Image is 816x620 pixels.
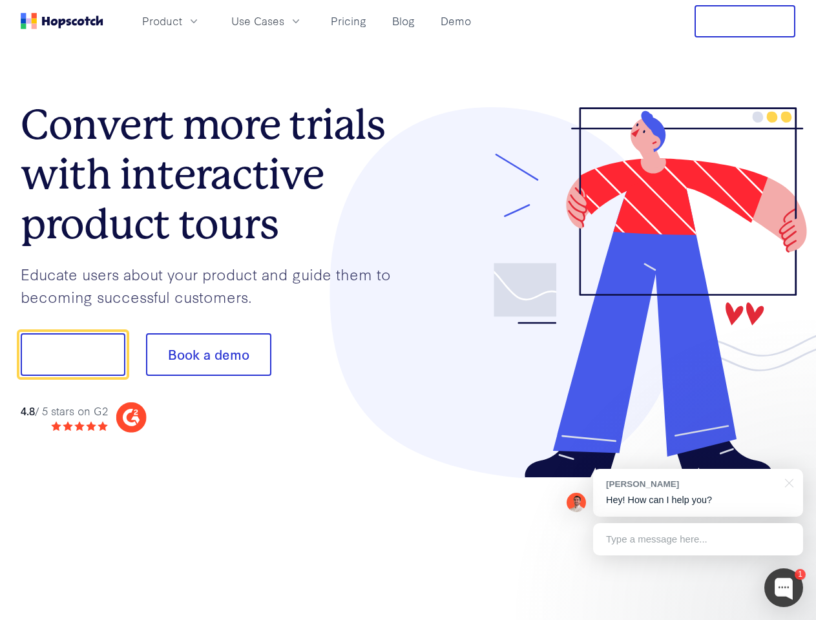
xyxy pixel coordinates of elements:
button: Product [134,10,208,32]
a: Demo [435,10,476,32]
span: Product [142,13,182,29]
h1: Convert more trials with interactive product tours [21,100,408,249]
div: Type a message here... [593,523,803,555]
a: Home [21,13,103,29]
div: [PERSON_NAME] [606,478,777,490]
button: Book a demo [146,333,271,376]
img: Mark Spera [567,493,586,512]
button: Use Cases [224,10,310,32]
div: 1 [795,569,806,580]
button: Show me! [21,333,125,376]
a: Blog [387,10,420,32]
p: Educate users about your product and guide them to becoming successful customers. [21,263,408,307]
button: Free Trial [695,5,795,37]
a: Pricing [326,10,371,32]
p: Hey! How can I help you? [606,493,790,507]
span: Use Cases [231,13,284,29]
div: / 5 stars on G2 [21,403,108,419]
strong: 4.8 [21,403,35,418]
